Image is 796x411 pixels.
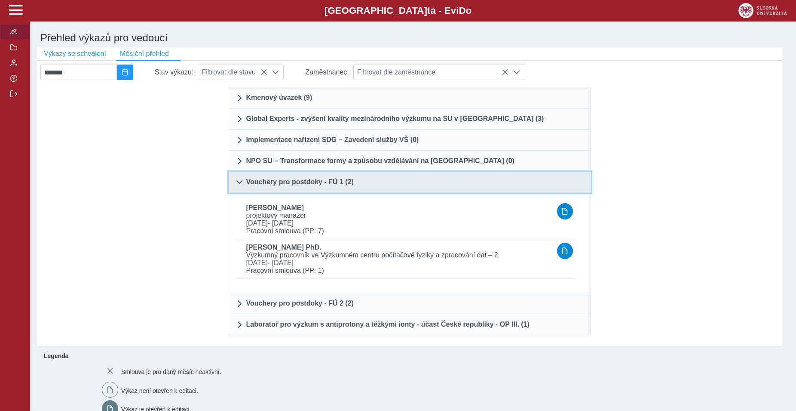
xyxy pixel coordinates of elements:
[246,300,354,307] span: Vouchery pro postdoky - FÚ 2 (2)
[246,204,304,211] b: [PERSON_NAME]
[246,179,354,185] span: Vouchery pro postdoky - FÚ 1 (2)
[246,321,530,328] span: Laboratoř pro výzkum s antiprotony a těžkými ionty - účast České republiky - OP III. (1)
[121,368,221,375] span: Smlouva je pro daný měsíc neaktivní.
[427,5,430,16] span: t
[243,212,554,219] span: projektový manažer
[243,227,554,235] span: Pracovní smlouva (PP: 7)
[120,50,169,58] span: Měsíční přehled
[246,115,544,122] span: Global Experts - zvýšení kvality mezinárodního výzkumu na SU v [GEOGRAPHIC_DATA] (3)
[284,65,353,80] div: Zaměstnanec:
[466,5,472,16] span: o
[26,5,770,16] b: [GEOGRAPHIC_DATA] a - Evi
[37,28,789,47] h1: Přehled výkazů pro vedoucí
[246,94,312,101] span: Kmenový úvazek (9)
[268,219,294,227] span: - [DATE]
[44,50,106,58] span: Výkazy se schválení
[268,259,294,266] span: - [DATE]
[198,65,267,80] span: Filtrovat dle stavu
[459,5,465,16] span: D
[243,251,554,259] span: Výzkumný pracovník ve Výzkumném centru počítačové fyziky a zpracování dat – 2
[117,65,133,80] button: 2025/09
[246,244,321,251] b: [PERSON_NAME] PhD.
[40,349,779,363] b: Legenda
[243,267,554,275] span: Pracovní smlouva (PP: 1)
[121,387,198,394] span: Výkaz není otevřen k editaci.
[37,47,113,60] button: Výkazy se schválení
[243,259,554,267] span: [DATE]
[113,47,176,60] button: Měsíční přehled
[133,65,198,80] div: Stav výkazu:
[354,65,508,80] span: Filtrovat dle zaměstnance
[243,219,554,227] span: [DATE]
[246,158,514,164] span: NPO SU – Transformace formy a způsobu vzdělávání na [GEOGRAPHIC_DATA] (0)
[738,3,787,18] img: logo_web_su.png
[246,136,419,143] span: Implementace nařízení SDG – Zavedení služby VŠ (0)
